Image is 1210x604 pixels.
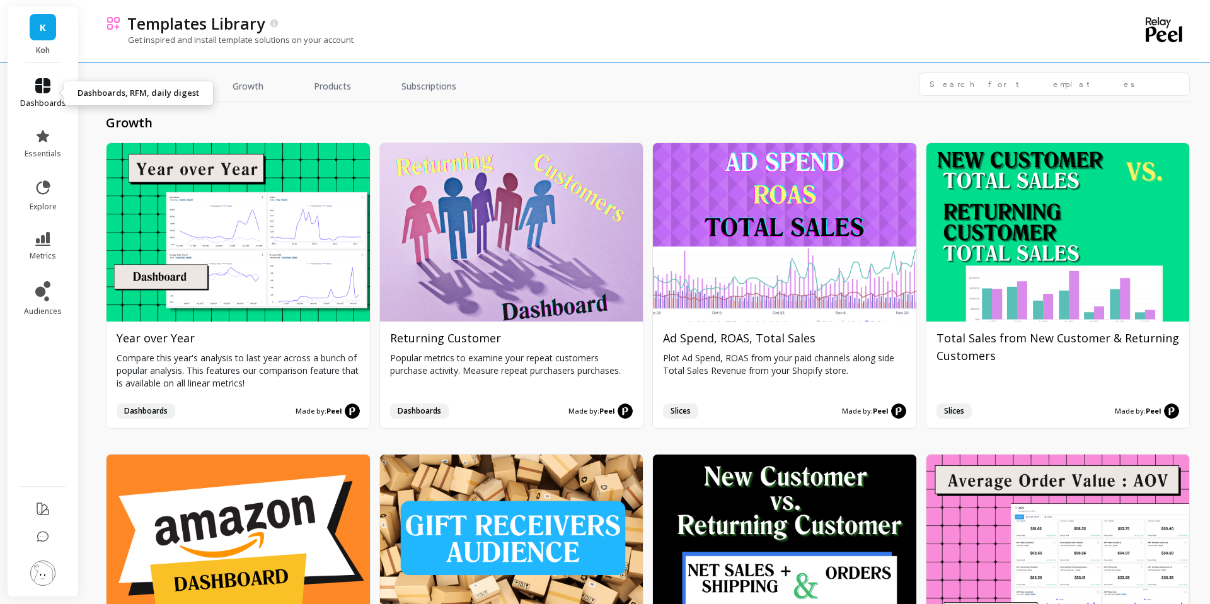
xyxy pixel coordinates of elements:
p: Koh [20,45,66,55]
img: header icon [106,16,121,31]
a: Growth [217,73,279,102]
input: Search for templates [919,73,1190,96]
span: dashboards [20,98,66,108]
h2: growth [106,114,1190,132]
img: profile picture [30,560,55,586]
span: metrics [30,251,56,261]
a: Products [299,73,366,102]
span: K [40,20,46,35]
span: explore [30,202,57,212]
nav: Tabs [106,73,471,102]
a: Subscriptions [386,73,471,102]
span: audiences [24,306,62,317]
a: All Templates [106,73,197,102]
span: essentials [25,149,61,159]
p: Get inspired and install template solutions on your account [106,34,354,45]
p: Templates Library [127,13,265,34]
